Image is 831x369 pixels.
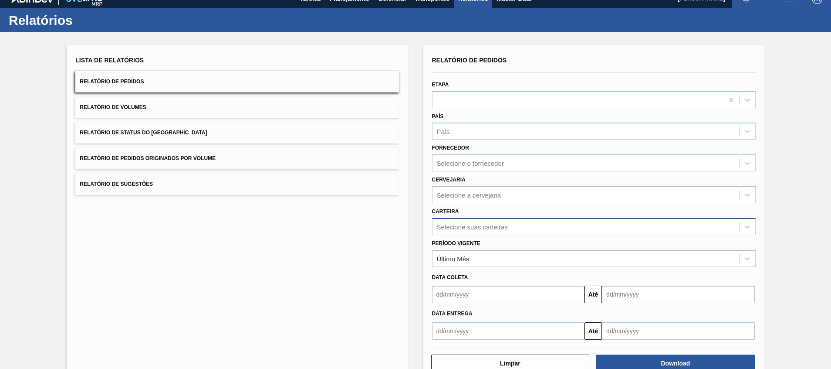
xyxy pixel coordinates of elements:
span: Relatório de Pedidos Originados por Volume [80,155,216,161]
input: dd/mm/yyyy [432,322,585,340]
button: Até [584,322,602,340]
label: Fornecedor [432,145,469,151]
button: Relatório de Pedidos Originados por Volume [75,148,399,169]
div: Selecione o fornecedor [437,160,504,167]
span: Relatório de Status do [GEOGRAPHIC_DATA] [80,130,207,136]
div: País [437,128,450,135]
label: País [432,113,444,120]
div: Selecione suas carteiras [437,223,508,230]
div: Selecione a cervejaria [437,191,501,198]
label: Período Vigente [432,240,480,246]
span: Data entrega [432,311,473,317]
label: Etapa [432,82,449,88]
button: Até [584,286,602,303]
input: dd/mm/yyyy [602,322,755,340]
button: Relatório de Pedidos [75,71,399,92]
span: Relatório de Volumes [80,104,146,110]
input: dd/mm/yyyy [432,286,585,303]
button: Relatório de Status do [GEOGRAPHIC_DATA] [75,122,399,143]
button: Relatório de Volumes [75,97,399,118]
h1: Relatórios [9,15,163,25]
span: Lista de Relatórios [75,57,144,64]
span: Relatório de Pedidos [80,79,144,85]
button: Relatório de Sugestões [75,174,399,195]
div: Último Mês [437,255,470,262]
span: Relatório de Pedidos [432,57,507,64]
label: Carteira [432,208,459,215]
span: Relatório de Sugestões [80,181,153,187]
label: Cervejaria [432,177,466,183]
span: Data coleta [432,274,468,280]
input: dd/mm/yyyy [602,286,755,303]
